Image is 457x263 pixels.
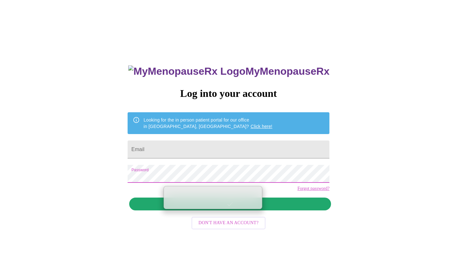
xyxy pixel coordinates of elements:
a: Don't have an account? [190,220,267,225]
button: Don't have an account? [192,217,266,229]
h3: Log into your account [128,88,329,99]
a: Forgot password? [297,186,329,191]
a: Click here! [251,124,273,129]
h3: MyMenopauseRx [128,65,329,77]
div: Looking for the in person patient portal for our office in [GEOGRAPHIC_DATA], [GEOGRAPHIC_DATA]? [144,114,273,132]
span: Don't have an account? [199,219,259,227]
img: MyMenopauseRx Logo [128,65,245,77]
